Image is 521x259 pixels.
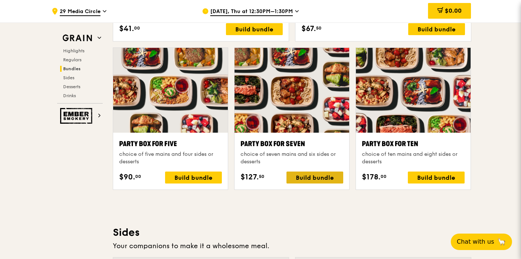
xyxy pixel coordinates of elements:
[316,25,322,31] span: 50
[241,172,259,183] span: $127.
[445,7,462,14] span: $0.00
[113,241,471,251] div: Your companions to make it a wholesome meal.
[381,173,387,179] span: 00
[362,172,381,183] span: $178.
[362,139,465,149] div: Party Box for Ten
[63,93,76,98] span: Drinks
[226,23,283,35] div: Build bundle
[135,173,141,179] span: 00
[408,23,465,35] div: Build bundle
[119,151,222,166] div: choice of five mains and four sides or desserts
[286,172,343,184] div: Build bundle
[165,172,222,184] div: Build bundle
[134,25,140,31] span: 00
[63,48,84,53] span: Highlights
[457,237,494,246] span: Chat with us
[119,172,135,183] span: $90.
[241,151,343,166] div: choice of seven mains and six sides or desserts
[60,8,100,16] span: 29 Media Circle
[301,23,316,34] span: $67.
[63,75,74,80] span: Sides
[259,173,264,179] span: 50
[362,151,465,166] div: choice of ten mains and eight sides or desserts
[60,108,94,124] img: Ember Smokery web logo
[408,172,465,184] div: Build bundle
[210,8,293,16] span: [DATE], Thu at 12:30PM–1:30PM
[119,23,134,34] span: $41.
[60,31,94,45] img: Grain web logo
[63,57,81,62] span: Regulars
[63,84,80,89] span: Desserts
[113,226,471,239] h3: Sides
[497,237,506,246] span: 🦙
[241,139,343,149] div: Party Box for Seven
[451,234,512,250] button: Chat with us🦙
[63,66,81,71] span: Bundles
[119,139,222,149] div: Party Box for Five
